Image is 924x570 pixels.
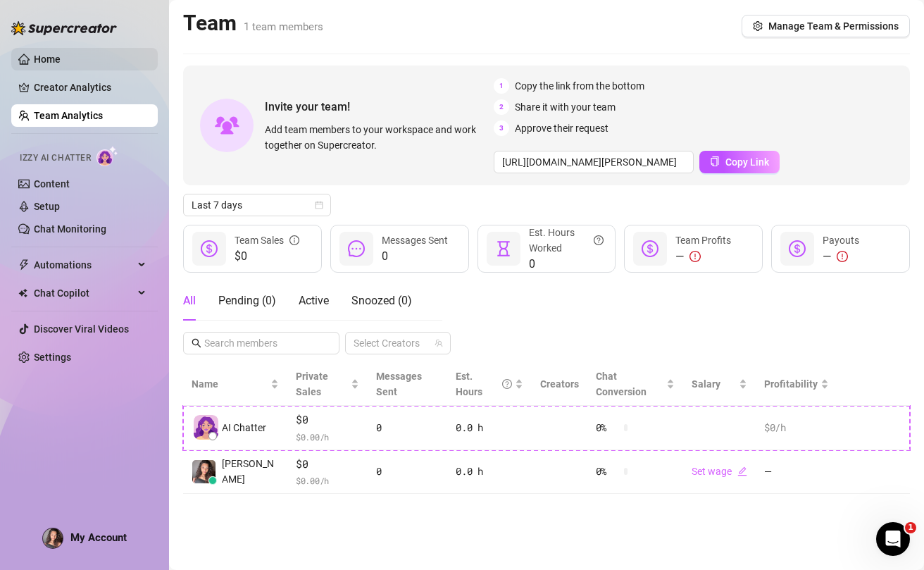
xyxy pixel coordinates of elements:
[351,294,412,307] span: Snoozed ( 0 )
[201,240,218,257] span: dollar-circle
[756,450,837,495] td: —
[494,99,509,115] span: 2
[764,420,829,435] div: $0 /h
[456,368,512,399] div: Est. Hours
[70,531,127,544] span: My Account
[235,248,299,265] span: $0
[456,464,523,479] div: 0.0 h
[515,99,616,115] span: Share it with your team
[376,464,439,479] div: 0
[456,420,523,435] div: 0.0 h
[296,371,328,397] span: Private Sales
[376,371,422,397] span: Messages Sent
[296,430,359,444] span: $ 0.00 /h
[376,420,439,435] div: 0
[20,151,91,165] span: Izzy AI Chatter
[315,201,323,209] span: calendar
[823,235,859,246] span: Payouts
[192,338,201,348] span: search
[725,156,769,168] span: Copy Link
[18,288,27,298] img: Chat Copilot
[905,522,916,533] span: 1
[192,376,268,392] span: Name
[18,259,30,271] span: thunderbolt
[299,294,329,307] span: Active
[529,256,604,273] span: 0
[34,282,134,304] span: Chat Copilot
[296,411,359,428] span: $0
[222,420,266,435] span: AI Chatter
[265,98,494,116] span: Invite your team!
[596,371,647,397] span: Chat Conversion
[596,420,618,435] span: 0 %
[382,248,448,265] span: 0
[737,466,747,476] span: edit
[204,335,320,351] input: Search members
[194,415,218,440] img: izzy-ai-chatter-avatar-DDCN_rTZ.svg
[34,254,134,276] span: Automations
[296,473,359,488] span: $ 0.00 /h
[689,251,701,262] span: exclamation-circle
[296,456,359,473] span: $0
[183,10,323,37] h2: Team
[34,323,129,335] a: Discover Viral Videos
[183,292,196,309] div: All
[699,151,780,173] button: Copy Link
[515,78,644,94] span: Copy the link from the bottom
[495,240,512,257] span: hourglass
[764,378,818,390] span: Profitability
[244,20,323,33] span: 1 team members
[532,363,587,406] th: Creators
[192,194,323,216] span: Last 7 days
[34,352,71,363] a: Settings
[742,15,910,37] button: Manage Team & Permissions
[34,76,146,99] a: Creator Analytics
[222,456,279,487] span: [PERSON_NAME]
[675,235,731,246] span: Team Profits
[34,178,70,190] a: Content
[348,240,365,257] span: message
[642,240,658,257] span: dollar-circle
[789,240,806,257] span: dollar-circle
[218,292,276,309] div: Pending ( 0 )
[289,233,299,248] span: info-circle
[43,528,63,548] img: AAcHTtez9M-nmwA_9ctSoaqJoN-RyJbkhWSguQOm3uIMSQ=s96-c
[34,201,60,212] a: Setup
[823,248,859,265] div: —
[494,78,509,94] span: 1
[837,251,848,262] span: exclamation-circle
[11,21,117,35] img: logo-BBDzfeDw.svg
[710,156,720,166] span: copy
[692,466,747,477] a: Set wageedit
[768,20,899,32] span: Manage Team & Permissions
[96,146,118,166] img: AI Chatter
[235,233,299,248] div: Team Sales
[876,522,910,556] iframe: Intercom live chat
[183,363,287,406] th: Name
[502,368,512,399] span: question-circle
[692,378,720,390] span: Salary
[192,460,216,483] img: Kendreya Renee
[34,54,61,65] a: Home
[596,464,618,479] span: 0 %
[529,225,604,256] div: Est. Hours Worked
[34,110,103,121] a: Team Analytics
[34,223,106,235] a: Chat Monitoring
[382,235,448,246] span: Messages Sent
[265,122,488,153] span: Add team members to your workspace and work together on Supercreator.
[753,21,763,31] span: setting
[675,248,731,265] div: —
[515,120,608,136] span: Approve their request
[594,225,604,256] span: question-circle
[494,120,509,136] span: 3
[435,339,443,347] span: team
